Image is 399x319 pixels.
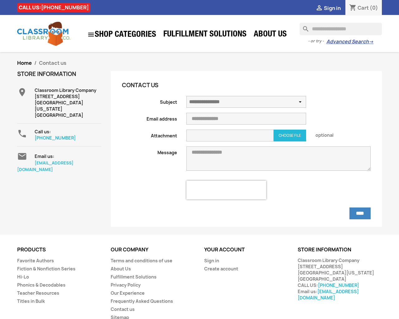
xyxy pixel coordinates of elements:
[298,247,382,253] p: Store information
[17,22,70,46] img: Classroom Library Company
[17,290,59,296] a: Teacher Resources
[39,60,66,66] span: Contact us
[17,274,29,280] a: Hi-Lo
[358,4,369,11] span: Cart
[41,4,89,11] a: [PHONE_NUMBER]
[17,160,74,172] a: [EMAIL_ADDRESS][DOMAIN_NAME]
[17,298,45,304] a: Titles in Bulk
[204,266,238,272] a: Create account
[204,246,245,253] a: Your account
[17,258,54,264] a: Favorite Authors
[17,247,101,253] p: Products
[311,130,375,138] span: optional
[35,151,101,159] div: Email us:
[111,282,141,288] a: Privacy Policy
[117,96,182,105] label: Subject
[298,288,359,301] a: [EMAIL_ADDRESS][DOMAIN_NAME]
[370,4,378,11] span: (0)
[186,181,266,199] iframe: reCAPTCHA
[298,257,382,301] div: Classroom Library Company [STREET_ADDRESS] [GEOGRAPHIC_DATA][US_STATE] [GEOGRAPHIC_DATA] CALL US:...
[318,282,359,288] a: [PHONE_NUMBER]
[35,87,101,118] div: Classroom Library Company [STREET_ADDRESS] [GEOGRAPHIC_DATA][US_STATE] [GEOGRAPHIC_DATA]
[117,146,182,156] label: Message
[111,290,145,296] a: Our Experience
[111,306,135,312] a: Contact us
[204,258,219,264] a: Sign in
[315,5,341,12] a:  Sign in
[111,247,195,253] p: Our company
[17,60,32,66] a: Home
[324,5,341,12] span: Sign in
[122,82,306,88] h3: Contact us
[300,23,382,35] input: Search
[326,39,373,45] a: Advanced Search→
[17,151,27,161] i: 
[251,29,290,41] a: About Us
[17,266,75,272] a: Fiction & Nonfiction Series
[111,266,131,272] a: About Us
[308,38,326,44] span: - or try -
[35,129,101,141] div: Call us:
[17,129,27,139] i: 
[17,282,65,288] a: Phonics & Decodables
[369,39,373,45] span: →
[111,298,173,304] a: Frequently Asked Questions
[111,274,156,280] a: Fulfillment Solutions
[17,71,101,77] h4: Store information
[300,23,307,30] i: search
[349,4,357,12] i: shopping_cart
[117,130,182,139] label: Attachment
[279,133,301,138] span: Choose file
[160,29,250,41] a: Fulfillment Solutions
[17,87,27,97] i: 
[87,31,95,38] i: 
[315,5,323,12] i: 
[17,3,90,12] div: CALL US:
[84,28,159,41] a: SHOP CATEGORIES
[111,258,172,264] a: Terms and conditions of use
[117,113,182,122] label: Email address
[35,135,76,141] a: [PHONE_NUMBER]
